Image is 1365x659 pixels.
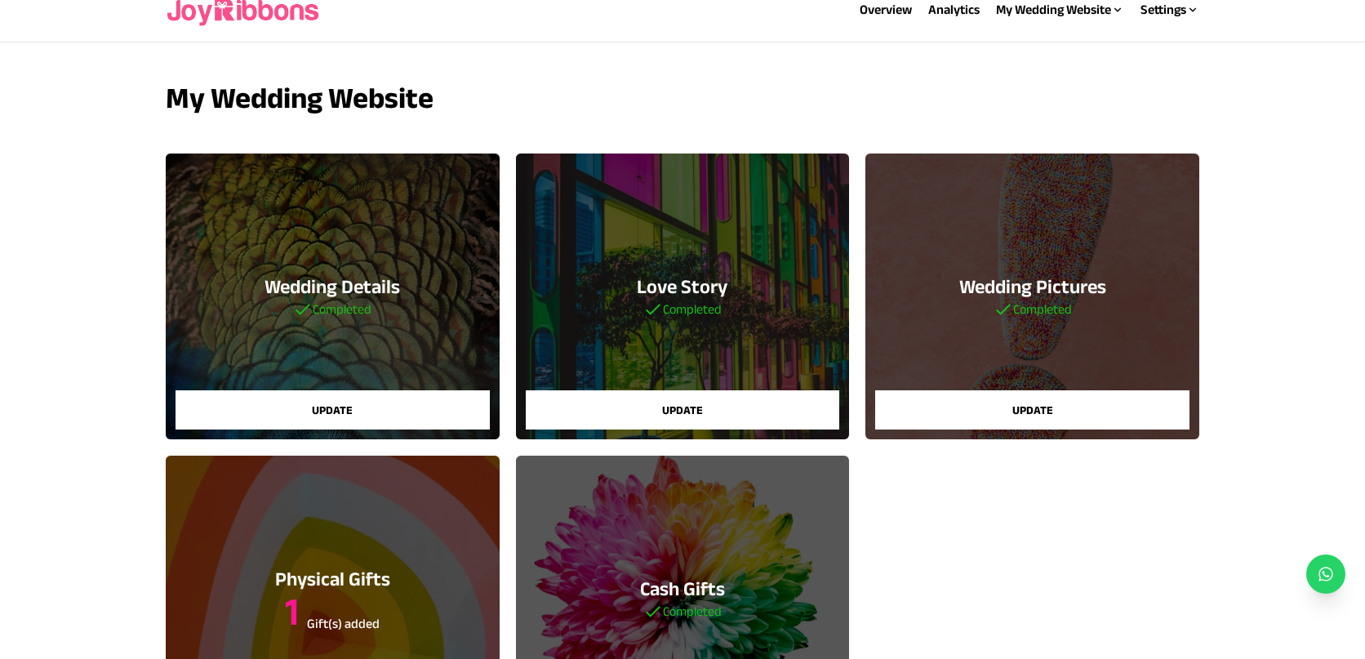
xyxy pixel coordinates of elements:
[640,602,725,621] h5: Completed
[643,300,722,319] h5: Completed
[928,2,980,16] a: Analytics
[959,274,1106,300] h3: Wedding Pictures
[640,576,725,602] h3: Cash Gifts
[275,566,390,592] h3: Physical Gifts
[637,274,727,300] h3: Love Story
[275,592,390,631] h3: 1
[176,390,490,430] button: Update
[307,617,380,630] sub: Gift(s) added
[875,390,1189,430] button: Update
[293,300,371,319] h5: Completed
[865,154,1199,439] a: Wedding PicturesCompletedUpdate
[860,2,912,16] a: Overview
[526,390,840,430] button: Update
[265,274,400,300] h3: Wedding Details
[166,154,500,439] a: Wedding DetailsCompletedUpdate
[166,82,1200,114] h3: My Wedding Website
[994,300,1072,319] h5: Completed
[516,154,850,439] a: Love StoryCompletedUpdate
